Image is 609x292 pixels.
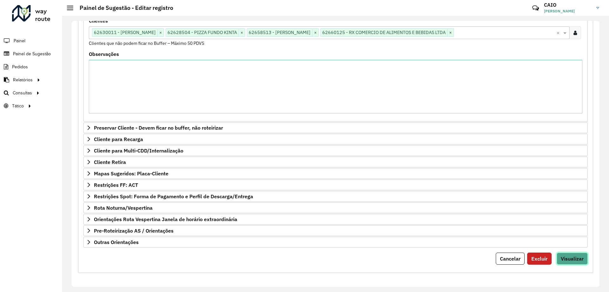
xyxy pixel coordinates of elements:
[94,137,143,142] span: Cliente para Recarga
[83,157,588,167] a: Cliente Retira
[94,228,174,233] span: Pre-Roteirização AS / Orientações
[312,29,318,37] span: ×
[83,180,588,190] a: Restrições FF: ACT
[556,29,562,37] span: Clear all
[561,255,584,262] span: Visualizar
[73,4,173,11] h2: Painel de Sugestão - Editar registro
[247,29,312,36] span: 62658513 - [PERSON_NAME]
[500,255,521,262] span: Cancelar
[83,122,588,133] a: Preservar Cliente - Devem ficar no buffer, não roteirizar
[527,253,552,265] button: Excluir
[94,125,223,130] span: Preservar Cliente - Devem ficar no buffer, não roteirizar
[447,29,454,37] span: ×
[529,1,542,15] a: Contato Rápido
[94,194,253,199] span: Restrições Spot: Forma de Pagamento e Perfil de Descarga/Entrega
[83,191,588,202] a: Restrições Spot: Forma de Pagamento e Perfil de Descarga/Entrega
[94,148,183,153] span: Cliente para Multi-CDD/Internalização
[92,29,157,36] span: 62630011 - [PERSON_NAME]
[544,8,592,14] span: [PERSON_NAME]
[83,168,588,179] a: Mapas Sugeridos: Placa-Cliente
[13,77,33,83] span: Relatórios
[166,29,239,36] span: 62628504 - PIZZA FUNDO KINTA
[83,237,588,248] a: Outras Orientações
[14,37,25,44] span: Painel
[239,29,245,37] span: ×
[83,134,588,145] a: Cliente para Recarga
[94,171,168,176] span: Mapas Sugeridos: Placa-Cliente
[557,253,588,265] button: Visualizar
[12,64,28,70] span: Pedidos
[94,182,138,187] span: Restrições FF: ACT
[89,50,119,58] label: Observações
[83,214,588,225] a: Orientações Rota Vespertina Janela de horário extraordinária
[13,51,51,57] span: Painel de Sugestão
[12,103,24,109] span: Tático
[157,29,164,37] span: ×
[531,255,547,262] span: Excluir
[83,16,588,122] div: Priorizar Cliente - Não podem ficar no buffer
[94,217,237,222] span: Orientações Rota Vespertina Janela de horário extraordinária
[83,202,588,213] a: Rota Noturna/Vespertina
[496,253,525,265] button: Cancelar
[94,205,153,210] span: Rota Noturna/Vespertina
[89,40,204,46] small: Clientes que não podem ficar no Buffer – Máximo 50 PDVS
[321,29,447,36] span: 62660125 - RX COMERCIO DE ALIMENTOS E BEBIDAS LTDA
[544,2,592,8] h3: CAIO
[83,145,588,156] a: Cliente para Multi-CDD/Internalização
[83,225,588,236] a: Pre-Roteirização AS / Orientações
[13,90,32,96] span: Consultas
[94,160,126,165] span: Cliente Retira
[94,240,139,245] span: Outras Orientações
